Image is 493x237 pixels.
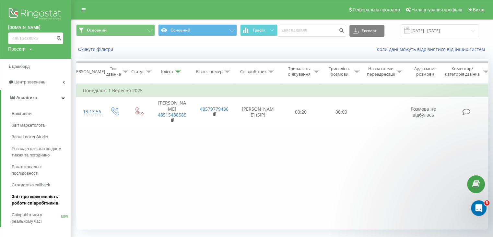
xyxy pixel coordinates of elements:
[12,182,50,188] span: Статистика callback
[72,69,105,74] div: [PERSON_NAME]
[16,95,37,100] span: Аналiтика
[14,80,45,84] span: Центр звернень
[12,134,48,140] span: Звіти Looker Studio
[353,7,400,12] span: Реферальна програма
[321,97,362,127] td: 00:00
[12,145,68,158] span: Розподіл дзвінків по дням тижня та погодинно
[87,28,107,33] span: Основний
[131,69,144,74] div: Статус
[196,69,223,74] div: Бізнес номер
[240,24,277,36] button: Графік
[471,200,487,216] iframe: Intercom live chat
[377,46,488,52] a: Коли дані можуть відрізнятися вiд інших систем
[12,193,68,206] span: Звіт про ефективність роботи співробітників
[106,66,121,77] div: Тип дзвінка
[8,46,26,52] div: Проекти
[277,25,346,37] input: Пошук за номером
[253,28,265,32] span: Графік
[12,122,45,129] span: Звіт маркетолога
[367,66,395,77] div: Назва схеми переадресації
[161,69,173,74] div: Клієнт
[76,46,116,52] button: Скинути фільтри
[473,7,484,12] span: Вихід
[8,6,63,23] img: Ringostat logo
[349,25,384,37] button: Експорт
[235,97,281,127] td: [PERSON_NAME] (SIP)
[12,108,71,119] a: Ваші звіти
[83,106,96,118] div: 13:13:56
[12,191,71,209] a: Звіт про ефективність роботи співробітників
[409,66,441,77] div: Аудіозапис розмови
[12,164,68,177] span: Багатоканальні послідовності
[8,24,63,31] a: [DOMAIN_NAME]
[12,179,71,191] a: Статистика callback
[1,90,71,106] a: Аналiтика
[411,106,436,118] span: Розмова не відбулась
[200,106,229,112] a: 48579779486
[12,143,71,161] a: Розподіл дзвінків по дням тижня та погодинно
[12,64,30,69] span: Дашборд
[12,209,71,227] a: Співробітники у реальному часіNEW
[76,84,491,97] td: Понеділок, 1 Вересня 2025
[12,110,31,117] span: Ваші звіти
[12,212,61,225] span: Співробітники у реальному часі
[158,24,237,36] button: Основний
[443,66,481,77] div: Коментар/категорія дзвінка
[8,32,63,44] input: Пошук за номером
[158,112,186,118] a: 48515488585
[286,66,312,77] div: Тривалість очікування
[151,97,193,127] td: [PERSON_NAME]
[240,69,266,74] div: Співробітник
[12,131,71,143] a: Звіти Looker Studio
[327,66,352,77] div: Тривалість розмови
[411,7,462,12] span: Налаштування профілю
[76,24,155,36] button: Основний
[12,161,71,179] a: Багатоканальні послідовності
[12,119,71,131] a: Звіт маркетолога
[281,97,321,127] td: 00:20
[484,200,489,206] span: 5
